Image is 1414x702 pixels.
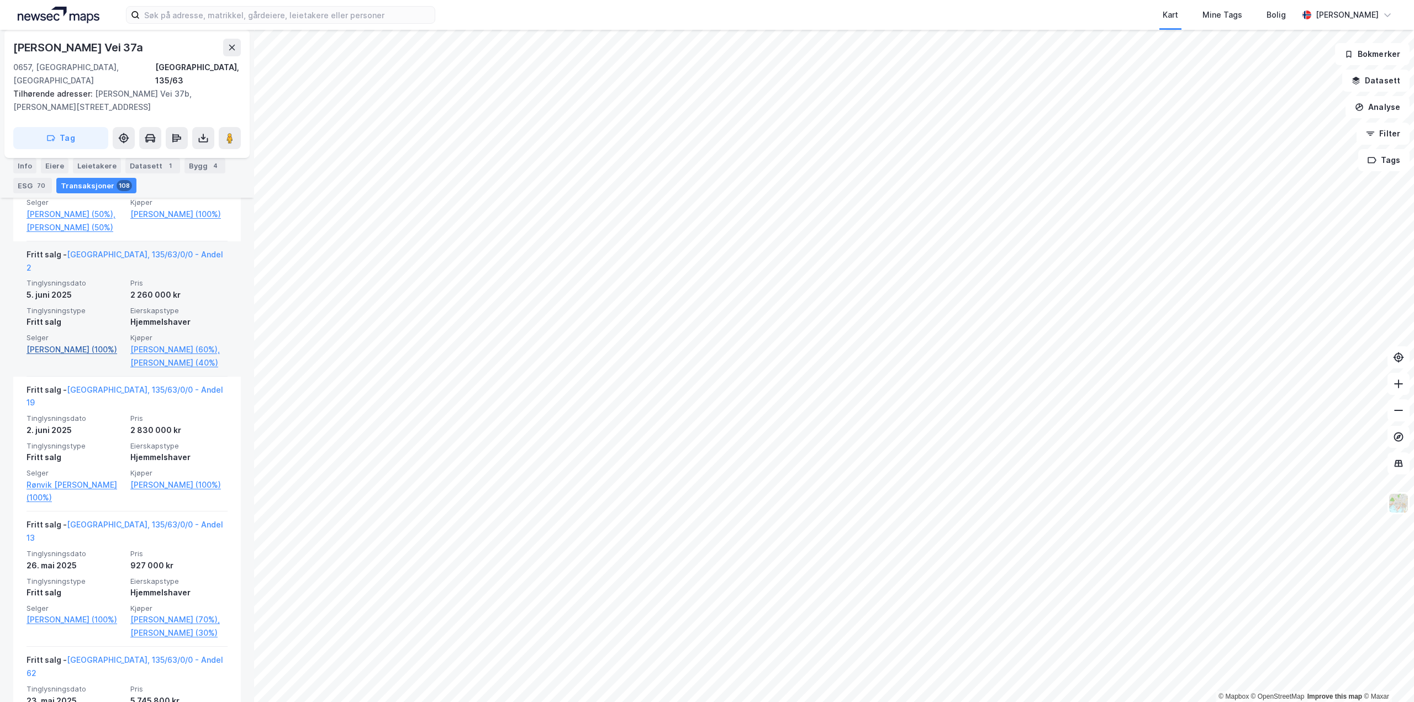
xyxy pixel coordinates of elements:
button: Datasett [1342,70,1410,92]
a: Improve this map [1307,693,1362,700]
span: Tinglysningstype [27,577,124,586]
div: Fritt salg - [27,383,228,414]
span: Tinglysningsdato [27,278,124,288]
div: 2. juni 2025 [27,424,124,437]
button: Bokmerker [1335,43,1410,65]
a: [PERSON_NAME] (100%) [27,343,124,356]
div: Fritt salg [27,586,124,599]
span: Eierskapstype [130,441,228,451]
span: Tilhørende adresser: [13,89,95,98]
div: Kontrollprogram for chat [1359,649,1414,702]
div: Transaksjoner [56,178,136,193]
a: [PERSON_NAME] (60%), [130,343,228,356]
a: [GEOGRAPHIC_DATA], 135/63/0/0 - Andel 62 [27,655,223,678]
button: Tags [1358,149,1410,171]
a: [PERSON_NAME] (50%), [27,208,124,221]
span: Pris [130,414,228,423]
a: [PERSON_NAME] (50%) [27,221,124,234]
div: Info [13,158,36,173]
a: [GEOGRAPHIC_DATA], 135/63/0/0 - Andel 19 [27,385,223,408]
div: Eiere [41,158,68,173]
div: Leietakere [73,158,121,173]
span: Tinglysningsdato [27,549,124,558]
a: [PERSON_NAME] (30%) [130,626,228,640]
input: Søk på adresse, matrikkel, gårdeiere, leietakere eller personer [140,7,435,23]
button: Analyse [1346,96,1410,118]
div: Fritt salg [27,451,124,464]
div: 927 000 kr [130,559,228,572]
span: Selger [27,604,124,613]
div: Kart [1163,8,1178,22]
img: logo.a4113a55bc3d86da70a041830d287a7e.svg [18,7,99,23]
span: Eierskapstype [130,306,228,315]
span: Tinglysningstype [27,441,124,451]
div: 70 [35,180,48,191]
div: Bygg [184,158,225,173]
div: 2 260 000 kr [130,288,228,302]
a: [PERSON_NAME] (40%) [130,356,228,370]
a: [GEOGRAPHIC_DATA], 135/63/0/0 - Andel 13 [27,520,223,542]
div: 108 [117,180,132,191]
span: Kjøper [130,198,228,207]
div: [PERSON_NAME] Vei 37b, [PERSON_NAME][STREET_ADDRESS] [13,87,232,114]
a: [PERSON_NAME] (100%) [130,478,228,492]
button: Filter [1357,123,1410,145]
div: Hjemmelshaver [130,451,228,464]
div: 4 [210,160,221,171]
span: Selger [27,333,124,342]
a: [PERSON_NAME] (70%), [130,613,228,626]
a: Mapbox [1218,693,1249,700]
div: 5. juni 2025 [27,288,124,302]
a: [GEOGRAPHIC_DATA], 135/63/0/0 - Andel 2 [27,250,223,272]
a: [PERSON_NAME] (100%) [130,208,228,221]
div: [GEOGRAPHIC_DATA], 135/63 [155,61,241,87]
iframe: Chat Widget [1359,649,1414,702]
span: Pris [130,278,228,288]
span: Kjøper [130,604,228,613]
div: [PERSON_NAME] [1316,8,1379,22]
span: Pris [130,684,228,694]
span: Eierskapstype [130,577,228,586]
div: Fritt salg [27,315,124,329]
a: [PERSON_NAME] (100%) [27,613,124,626]
div: 2 830 000 kr [130,424,228,437]
span: Pris [130,549,228,558]
span: Selger [27,198,124,207]
a: OpenStreetMap [1251,693,1305,700]
span: Kjøper [130,333,228,342]
div: Hjemmelshaver [130,586,228,599]
span: Tinglysningsdato [27,684,124,694]
span: Tinglysningstype [27,306,124,315]
div: Fritt salg - [27,653,228,684]
div: [PERSON_NAME] Vei 37a [13,39,145,56]
div: 1 [165,160,176,171]
div: 26. mai 2025 [27,559,124,572]
div: 0657, [GEOGRAPHIC_DATA], [GEOGRAPHIC_DATA] [13,61,155,87]
img: Z [1388,493,1409,514]
div: Mine Tags [1202,8,1242,22]
div: Hjemmelshaver [130,315,228,329]
span: Tinglysningsdato [27,414,124,423]
span: Kjøper [130,468,228,478]
div: ESG [13,178,52,193]
div: Datasett [125,158,180,173]
div: Fritt salg - [27,518,228,549]
a: Rønvik [PERSON_NAME] (100%) [27,478,124,505]
span: Selger [27,468,124,478]
div: Fritt salg - [27,248,228,279]
div: Bolig [1267,8,1286,22]
button: Tag [13,127,108,149]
